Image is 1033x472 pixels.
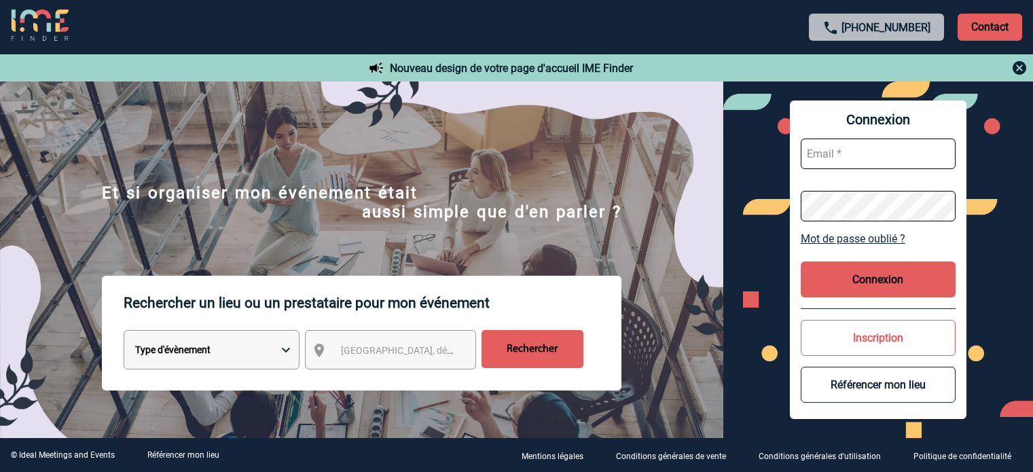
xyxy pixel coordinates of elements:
[801,232,956,245] a: Mot de passe oublié ?
[801,367,956,403] button: Référencer mon lieu
[903,449,1033,462] a: Politique de confidentialité
[801,261,956,297] button: Connexion
[482,330,583,368] input: Rechercher
[341,345,530,356] span: [GEOGRAPHIC_DATA], département, région...
[11,450,115,460] div: © Ideal Meetings and Events
[759,452,881,461] p: Conditions générales d'utilisation
[605,449,748,462] a: Conditions générales de vente
[522,452,583,461] p: Mentions légales
[124,276,621,330] p: Rechercher un lieu ou un prestataire pour mon événement
[748,449,903,462] a: Conditions générales d'utilisation
[958,14,1022,41] p: Contact
[801,320,956,356] button: Inscription
[616,452,726,461] p: Conditions générales de vente
[822,20,839,36] img: call-24-px.png
[511,449,605,462] a: Mentions légales
[147,450,219,460] a: Référencer mon lieu
[801,111,956,128] span: Connexion
[841,21,930,34] a: [PHONE_NUMBER]
[801,139,956,169] input: Email *
[913,452,1011,461] p: Politique de confidentialité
